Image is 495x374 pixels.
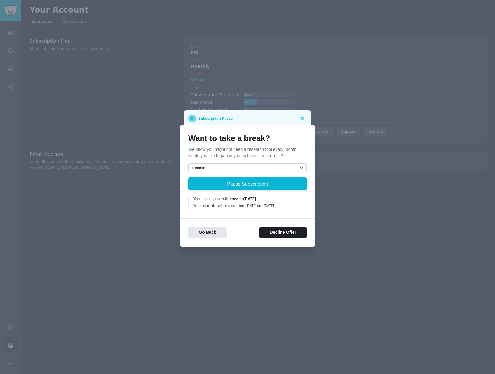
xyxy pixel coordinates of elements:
[188,146,307,159] p: We know you might not need a research tool every month, would you like to pause your subscription...
[198,115,233,122] p: Subscription Pause
[193,203,302,208] div: Your subscription will be paused from [DATE] until [DATE]
[193,197,302,202] div: Your subscription will renew on
[188,134,307,143] h1: Want to take a break?
[188,227,227,239] button: Go Back
[188,177,307,190] button: Pause Subscription
[244,197,256,201] b: [DATE]
[259,227,307,239] button: Decline Offer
